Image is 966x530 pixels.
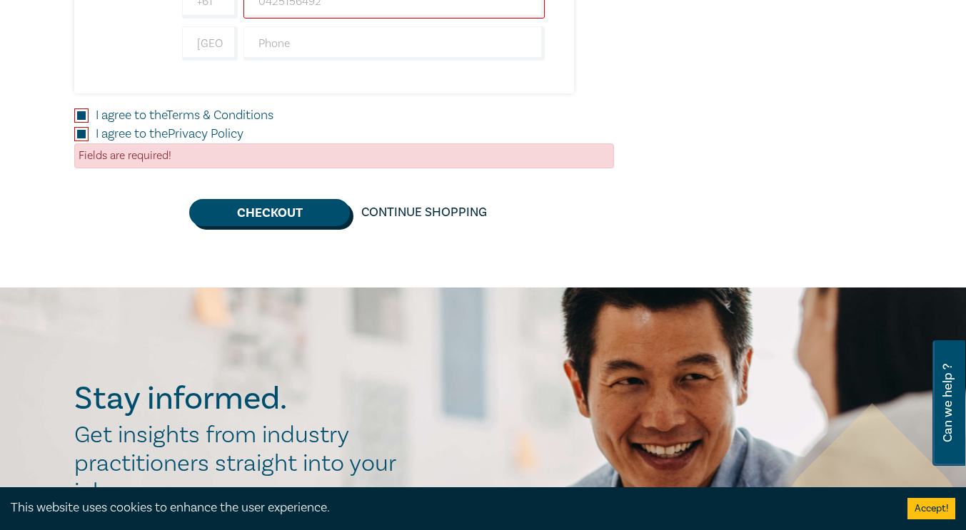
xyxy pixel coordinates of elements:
label: I agree to the [96,106,273,125]
label: I agree to the [96,125,243,143]
input: Phone [243,26,545,61]
a: Privacy Policy [168,126,243,142]
button: Accept cookies [907,498,955,519]
button: Checkout [189,199,350,226]
a: Continue Shopping [350,199,498,226]
div: This website uses cookies to enhance the user experience. [11,499,886,517]
input: +61 [182,26,238,61]
div: Fields are required! [74,143,614,168]
span: Can we help ? [941,349,955,457]
a: Terms & Conditions [166,107,273,123]
h2: Stay informed. [74,380,411,417]
h2: Get insights from industry practitioners straight into your inbox. [74,421,411,506]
